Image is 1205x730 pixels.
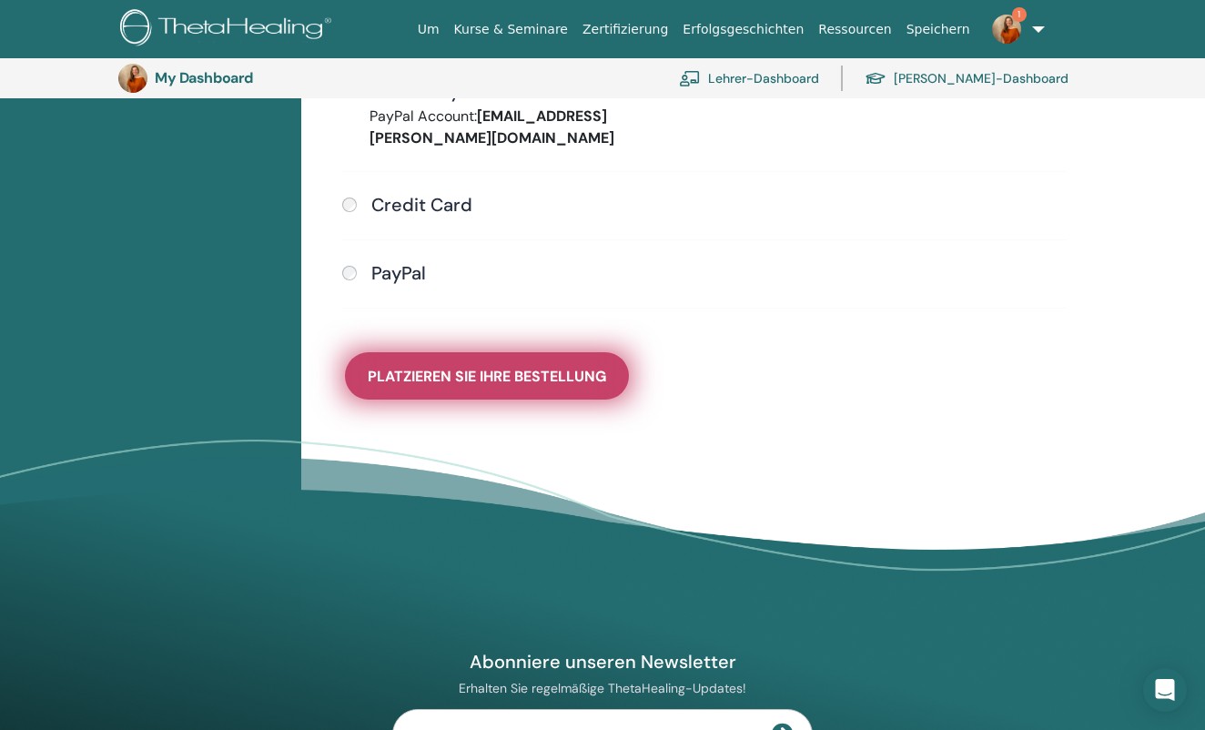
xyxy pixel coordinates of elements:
[345,352,629,400] button: Platzieren Sie Ihre Bestellung
[1143,668,1187,712] div: Open Intercom Messenger
[155,69,337,86] h3: My Dashboard
[679,70,701,86] img: chalkboard-teacher.svg
[447,13,575,46] a: Kurse & Seminare
[370,106,614,147] strong: [EMAIL_ADDRESS][PERSON_NAME][DOMAIN_NAME]
[679,58,819,98] a: Lehrer-Dashboard
[118,64,147,93] img: default.jpg
[575,13,675,46] a: Zertifizierung
[675,13,811,46] a: Erfolgsgeschichten
[865,71,886,86] img: graduation-cap.svg
[356,106,704,149] div: PayPal Account:
[392,680,813,696] p: Erhalten Sie regelmäßige ThetaHealing-Updates!
[1012,7,1027,22] span: 1
[392,650,813,674] h4: Abonniere unseren Newsletter
[371,262,426,284] h4: PayPal
[865,58,1068,98] a: [PERSON_NAME]-Dashboard
[811,13,898,46] a: Ressourcen
[120,9,338,50] img: logo.png
[992,15,1021,44] img: default.jpg
[371,80,565,102] h4: Saved Payment Profile
[899,13,977,46] a: Speichern
[368,367,606,386] span: Platzieren Sie Ihre Bestellung
[410,13,447,46] a: Um
[371,194,472,216] h4: Credit Card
